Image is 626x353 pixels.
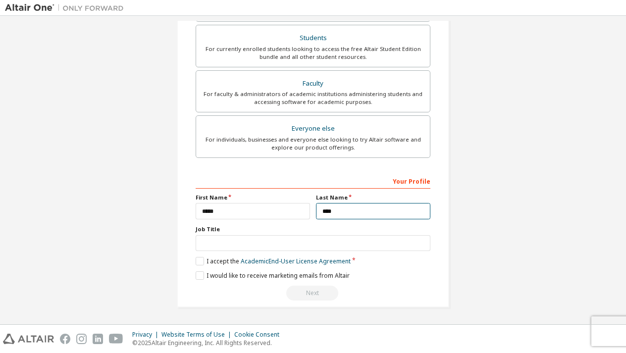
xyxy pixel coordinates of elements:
div: Cookie Consent [234,331,285,339]
div: Faculty [202,77,424,91]
label: First Name [196,194,310,202]
a: Academic End-User License Agreement [241,257,351,265]
div: Website Terms of Use [161,331,234,339]
div: For currently enrolled students looking to access the free Altair Student Edition bundle and all ... [202,45,424,61]
img: instagram.svg [76,334,87,344]
img: Altair One [5,3,129,13]
div: Students [202,31,424,45]
div: Read and acccept EULA to continue [196,286,430,301]
label: Last Name [316,194,430,202]
img: youtube.svg [109,334,123,344]
div: For faculty & administrators of academic institutions administering students and accessing softwa... [202,90,424,106]
div: Your Profile [196,173,430,189]
img: linkedin.svg [93,334,103,344]
img: altair_logo.svg [3,334,54,344]
p: © 2025 Altair Engineering, Inc. All Rights Reserved. [132,339,285,347]
div: Everyone else [202,122,424,136]
div: Privacy [132,331,161,339]
img: facebook.svg [60,334,70,344]
label: Job Title [196,225,430,233]
div: For individuals, businesses and everyone else looking to try Altair software and explore our prod... [202,136,424,151]
label: I would like to receive marketing emails from Altair [196,271,350,280]
label: I accept the [196,257,351,265]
